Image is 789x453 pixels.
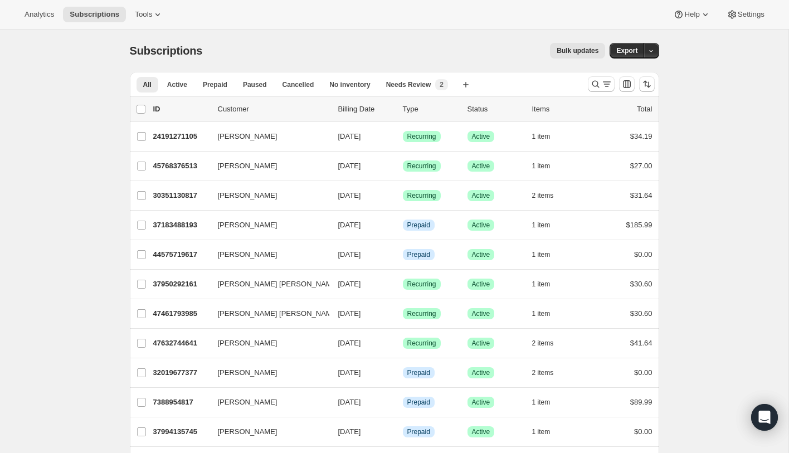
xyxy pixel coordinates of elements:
span: Help [684,10,699,19]
span: Settings [738,10,764,19]
button: Settings [720,7,771,22]
p: 30351130817 [153,190,209,201]
span: Active [472,221,490,230]
button: 2 items [532,188,566,203]
span: [PERSON_NAME] [218,426,277,437]
span: Export [616,46,637,55]
p: 37183488193 [153,220,209,231]
span: Prepaid [407,221,430,230]
span: [DATE] [338,191,361,199]
span: 2 items [532,368,554,377]
p: 24191271105 [153,131,209,142]
span: [PERSON_NAME] [218,160,277,172]
span: Active [472,339,490,348]
span: $27.00 [630,162,652,170]
button: [PERSON_NAME] [211,393,323,411]
span: Recurring [407,191,436,200]
button: [PERSON_NAME] [211,423,323,441]
div: Open Intercom Messenger [751,404,778,431]
span: $30.60 [630,280,652,288]
button: 1 item [532,129,563,144]
span: Active [472,132,490,141]
div: 24191271105[PERSON_NAME][DATE]SuccessRecurringSuccessActive1 item$34.19 [153,129,652,144]
div: Type [403,104,459,115]
div: 44575719617[PERSON_NAME][DATE]InfoPrepaidSuccessActive1 item$0.00 [153,247,652,262]
span: [DATE] [338,280,361,288]
span: [DATE] [338,339,361,347]
span: Prepaid [407,398,430,407]
span: All [143,80,152,89]
p: Status [467,104,523,115]
span: Recurring [407,280,436,289]
span: [DATE] [338,132,361,140]
button: Customize table column order and visibility [619,76,635,92]
span: Paused [243,80,267,89]
button: Subscriptions [63,7,126,22]
span: $0.00 [634,250,652,259]
button: Sort the results [639,76,655,92]
span: Recurring [407,162,436,171]
span: $31.64 [630,191,652,199]
span: Prepaid [407,368,430,377]
span: 1 item [532,162,551,171]
p: 47632744641 [153,338,209,349]
div: 45768376513[PERSON_NAME][DATE]SuccessRecurringSuccessActive1 item$27.00 [153,158,652,174]
span: 2 items [532,191,554,200]
span: Subscriptions [70,10,119,19]
div: IDCustomerBilling DateTypeStatusItemsTotal [153,104,652,115]
span: Subscriptions [130,45,203,57]
span: [PERSON_NAME] [218,190,277,201]
span: Active [472,368,490,377]
span: Active [167,80,187,89]
p: 37994135745 [153,426,209,437]
span: Active [472,309,490,318]
div: 47461793985[PERSON_NAME] [PERSON_NAME][DATE]SuccessRecurringSuccessActive1 item$30.60 [153,306,652,322]
span: Recurring [407,132,436,141]
span: No inventory [329,80,370,89]
span: $89.99 [630,398,652,406]
div: 7388954817[PERSON_NAME][DATE]InfoPrepaidSuccessActive1 item$89.99 [153,394,652,410]
button: [PERSON_NAME] [PERSON_NAME] [211,275,323,293]
button: 1 item [532,158,563,174]
button: Export [610,43,644,59]
p: ID [153,104,209,115]
span: Bulk updates [557,46,598,55]
button: [PERSON_NAME] [211,157,323,175]
span: $41.64 [630,339,652,347]
button: [PERSON_NAME] [PERSON_NAME] [211,305,323,323]
span: [PERSON_NAME] [218,131,277,142]
div: 30351130817[PERSON_NAME][DATE]SuccessRecurringSuccessActive2 items$31.64 [153,188,652,203]
p: 45768376513 [153,160,209,172]
button: Help [666,7,717,22]
div: 37950292161[PERSON_NAME] [PERSON_NAME][DATE]SuccessRecurringSuccessActive1 item$30.60 [153,276,652,292]
span: 1 item [532,427,551,436]
p: 47461793985 [153,308,209,319]
span: [PERSON_NAME] [218,220,277,231]
span: 1 item [532,221,551,230]
span: $34.19 [630,132,652,140]
span: Recurring [407,309,436,318]
span: [DATE] [338,221,361,229]
span: Recurring [407,339,436,348]
span: 1 item [532,309,551,318]
span: 2 items [532,339,554,348]
button: [PERSON_NAME] [211,364,323,382]
button: [PERSON_NAME] [211,246,323,264]
div: 37994135745[PERSON_NAME][DATE]InfoPrepaidSuccessActive1 item$0.00 [153,424,652,440]
div: 32019677377[PERSON_NAME][DATE]InfoPrepaidSuccessActive2 items$0.00 [153,365,652,381]
button: Analytics [18,7,61,22]
button: Search and filter results [588,76,615,92]
span: $30.60 [630,309,652,318]
button: Tools [128,7,170,22]
span: Active [472,398,490,407]
p: 7388954817 [153,397,209,408]
span: 2 [440,80,444,89]
span: $0.00 [634,368,652,377]
span: Active [472,280,490,289]
span: Cancelled [283,80,314,89]
span: Active [472,250,490,259]
button: 2 items [532,335,566,351]
span: Active [472,191,490,200]
span: 1 item [532,250,551,259]
span: [PERSON_NAME] [218,367,277,378]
